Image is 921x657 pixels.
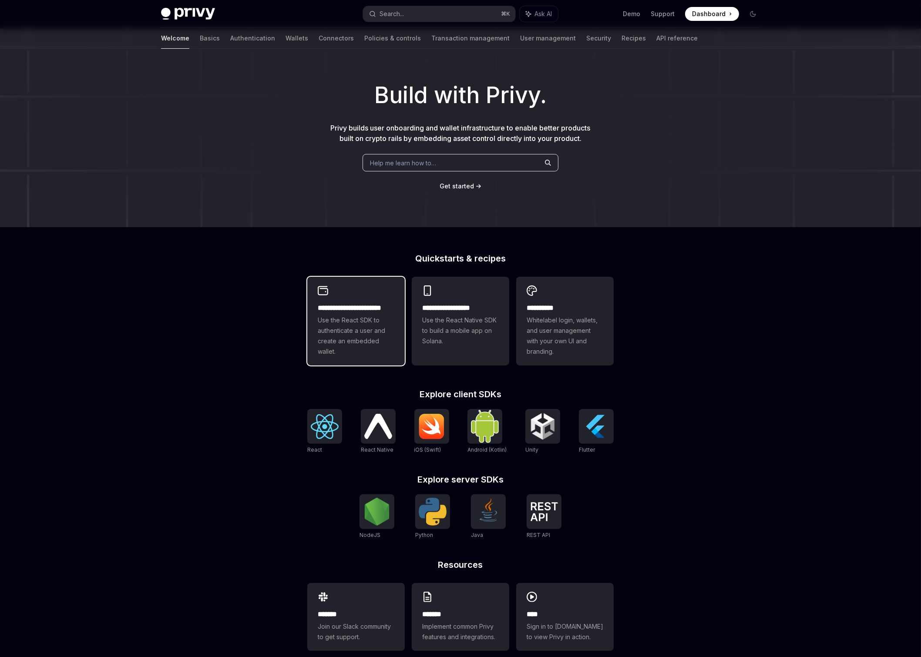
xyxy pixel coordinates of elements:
img: dark logo [161,8,215,20]
a: NodeJSNodeJS [360,494,394,540]
span: React [307,446,322,453]
a: Authentication [230,28,275,49]
img: Unity [529,412,557,440]
a: Policies & controls [364,28,421,49]
a: REST APIREST API [527,494,561,540]
img: React [311,414,339,439]
h1: Build with Privy. [14,78,907,112]
span: Dashboard [692,10,726,18]
img: iOS (Swift) [418,413,446,439]
button: Toggle dark mode [746,7,760,21]
a: UnityUnity [525,409,560,454]
a: **** **Join our Slack community to get support. [307,583,405,651]
a: **** **** **** ***Use the React Native SDK to build a mobile app on Solana. [412,277,509,365]
img: NodeJS [363,498,391,526]
h2: Explore client SDKs [307,390,614,399]
a: Security [586,28,611,49]
a: Wallets [286,28,308,49]
span: Ask AI [534,10,552,18]
h2: Explore server SDKs [307,475,614,484]
img: Android (Kotlin) [471,410,499,442]
a: Welcome [161,28,189,49]
span: Help me learn how to… [370,158,436,168]
span: iOS (Swift) [414,446,441,453]
span: Python [415,532,433,538]
span: Use the React Native SDK to build a mobile app on Solana. [422,315,499,346]
h2: Resources [307,560,614,569]
a: ****Sign in to [DOMAIN_NAME] to view Privy in action. [516,583,614,651]
span: Sign in to [DOMAIN_NAME] to view Privy in action. [527,621,603,642]
a: Android (Kotlin)Android (Kotlin) [467,409,507,454]
img: Flutter [582,412,610,440]
span: Use the React SDK to authenticate a user and create an embedded wallet. [318,315,394,357]
a: Basics [200,28,220,49]
span: Get started [440,182,474,190]
a: iOS (Swift)iOS (Swift) [414,409,449,454]
a: Transaction management [431,28,510,49]
button: Ask AI [520,6,558,22]
span: Flutter [579,446,595,453]
img: REST API [530,502,558,521]
a: **** *****Whitelabel login, wallets, and user management with your own UI and branding. [516,277,614,365]
a: Connectors [319,28,354,49]
a: Dashboard [685,7,739,21]
img: Python [419,498,447,526]
a: Support [651,10,675,18]
span: NodeJS [360,532,380,538]
span: React Native [361,446,393,453]
img: React Native [364,414,392,439]
span: ⌘ K [501,10,510,17]
span: Android (Kotlin) [467,446,507,453]
span: Join our Slack community to get support. [318,621,394,642]
h2: Quickstarts & recipes [307,254,614,263]
span: Java [471,532,483,538]
a: JavaJava [471,494,506,540]
a: User management [520,28,576,49]
div: Search... [380,9,404,19]
span: Unity [525,446,538,453]
button: Search...⌘K [363,6,515,22]
a: API reference [656,28,698,49]
span: Whitelabel login, wallets, and user management with your own UI and branding. [527,315,603,357]
a: PythonPython [415,494,450,540]
span: REST API [527,532,550,538]
a: Get started [440,182,474,191]
a: FlutterFlutter [579,409,614,454]
img: Java [474,498,502,526]
a: ReactReact [307,409,342,454]
a: Recipes [622,28,646,49]
a: **** **Implement common Privy features and integrations. [412,583,509,651]
span: Implement common Privy features and integrations. [422,621,499,642]
a: Demo [623,10,640,18]
a: React NativeReact Native [361,409,396,454]
span: Privy builds user onboarding and wallet infrastructure to enable better products built on crypto ... [331,124,591,143]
